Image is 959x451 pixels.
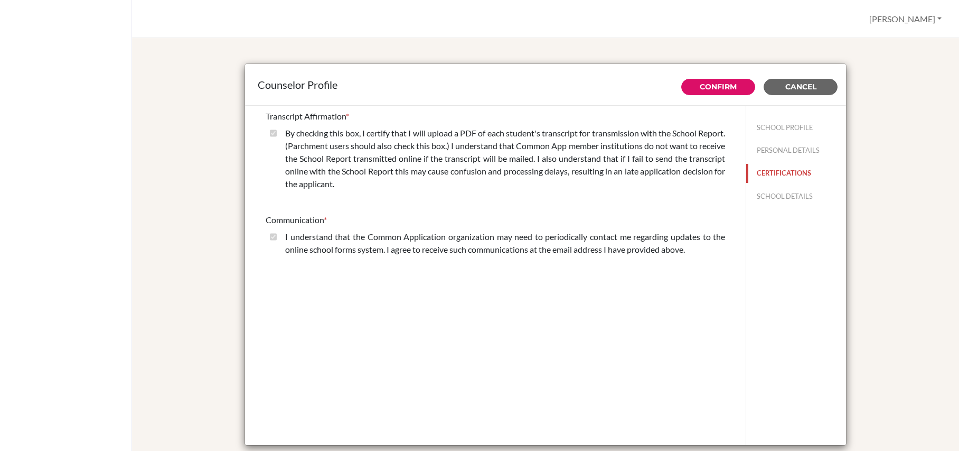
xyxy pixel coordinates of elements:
[746,187,846,206] button: SCHOOL DETAILS
[266,215,324,225] span: Communication
[266,111,346,121] span: Transcript Affirmation
[746,141,846,160] button: PERSONAL DETAILS
[746,164,846,182] button: CERTIFICATIONS
[285,231,725,256] label: I understand that the Common Application organization may need to periodically contact me regardi...
[258,77,833,93] div: Counselor Profile
[746,118,846,137] button: SCHOOL PROFILE
[864,9,946,29] button: [PERSON_NAME]
[285,127,725,190] label: By checking this box, I certify that I will upload a PDF of each student's transcript for transmi...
